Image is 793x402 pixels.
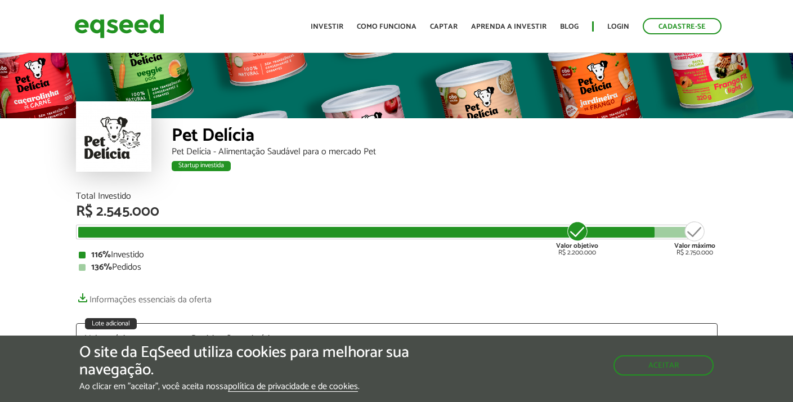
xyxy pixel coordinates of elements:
p: Ao clicar em "aceitar", você aceita nossa . [79,381,460,392]
a: Como funciona [357,23,416,30]
div: R$ 2.750.000 [674,220,715,256]
strong: 136% [91,260,112,275]
div: Participação societária [191,334,281,343]
div: Pedidos [79,263,715,272]
div: R$ 2.200.000 [556,220,598,256]
h5: O site da EqSeed utiliza cookies para melhorar sua navegação. [79,344,460,379]
a: Blog [560,23,579,30]
strong: Valor objetivo [556,240,598,251]
a: política de privacidade e de cookies [228,382,358,392]
a: Informações essenciais da oferta [76,289,212,305]
div: Investido [79,251,715,260]
div: Startup investida [172,161,231,171]
img: EqSeed [74,11,164,41]
button: Aceitar [613,355,714,376]
a: Investir [311,23,343,30]
a: Aprenda a investir [471,23,546,30]
div: Lote adicional [85,318,137,329]
div: R$ 2.545.000 [76,204,718,219]
div: Valor máximo [85,334,175,343]
strong: Valor máximo [674,240,715,251]
div: Total Investido [76,192,718,201]
a: Login [607,23,629,30]
a: Captar [430,23,458,30]
div: Pet Delícia [172,127,718,148]
strong: 116% [91,247,111,262]
div: Pet Delícia - Alimentação Saudável para o mercado Pet [172,148,718,157]
a: Cadastre-se [643,18,722,34]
